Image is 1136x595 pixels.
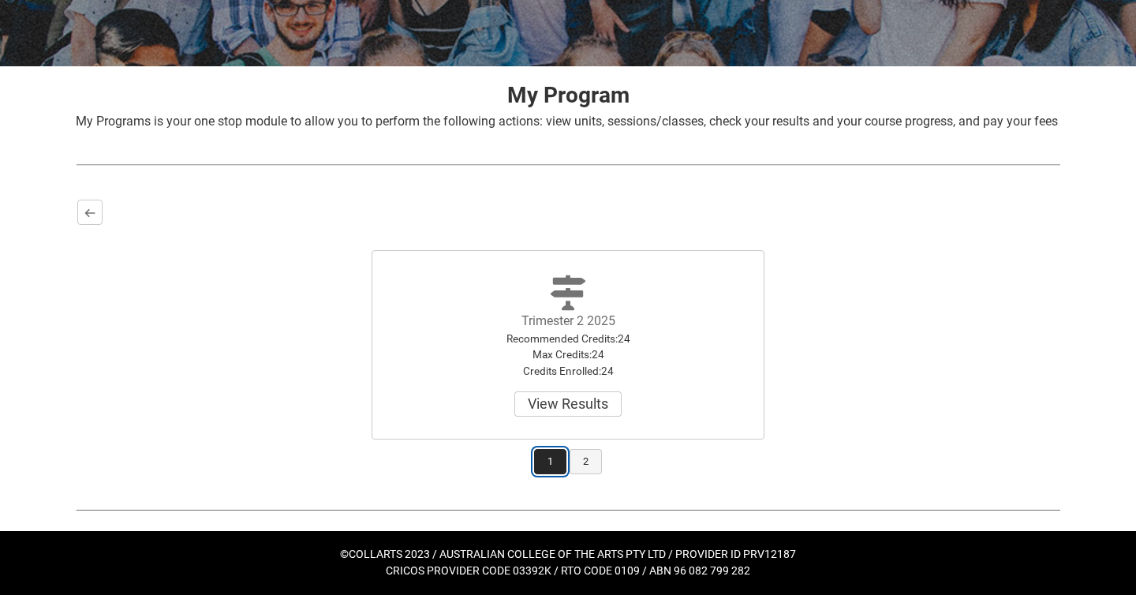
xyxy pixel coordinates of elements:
strong: My Program [507,82,630,108]
label: Trimester 2 2025 [521,313,615,328]
img: REDU_GREY_LINE [76,156,1060,173]
div: Credits Enrolled : 24 [480,363,656,379]
img: REDU_GREY_LINE [76,501,1060,518]
div: Max Credits : 24 [480,346,656,362]
button: 1 [534,449,566,474]
span: My Programs is your one stop module to allow you to perform the following actions: view units, se... [76,114,1058,129]
button: Trimester 2 2025Recommended Credits:24Max Credits:24Credits Enrolled:24 [514,391,622,417]
button: 2 [570,449,602,474]
button: Back [77,200,103,225]
div: Recommended Credits : 24 [480,331,656,346]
